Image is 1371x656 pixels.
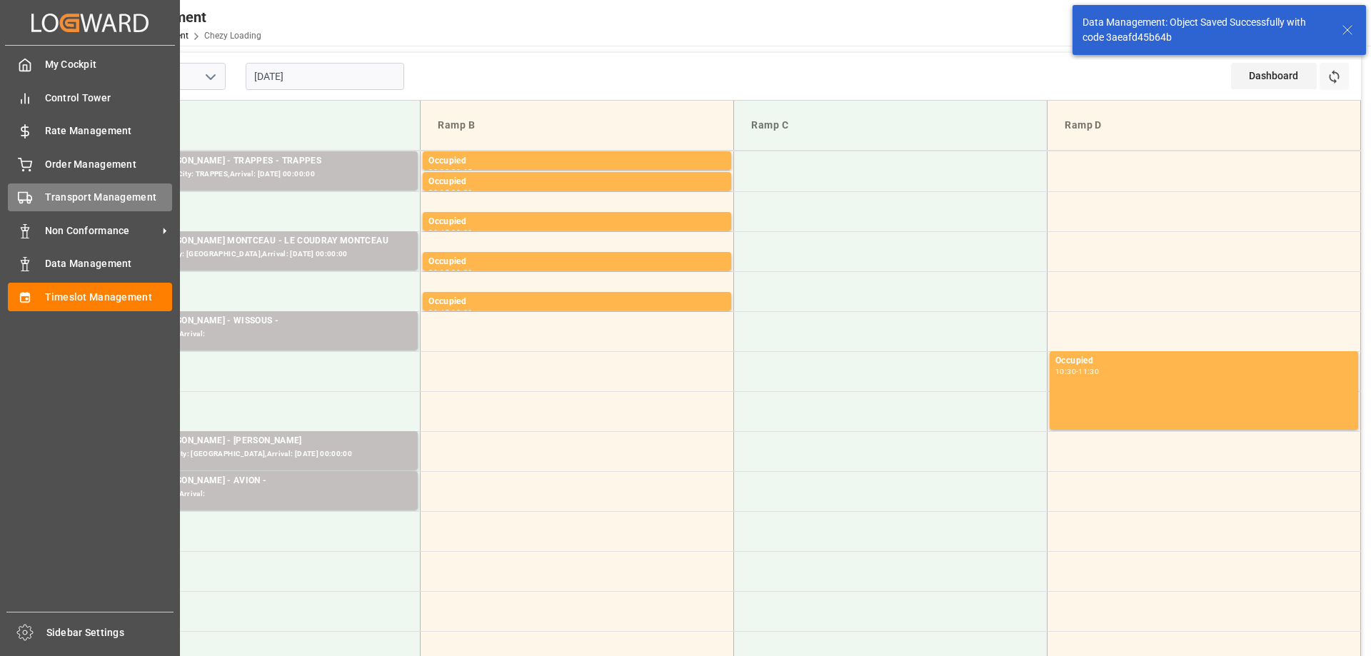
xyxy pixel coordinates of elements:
[1055,368,1076,375] div: 10:30
[745,112,1035,138] div: Ramp C
[199,66,221,88] button: open menu
[449,168,451,175] div: -
[449,309,451,316] div: -
[428,309,449,316] div: 09:45
[46,625,174,640] span: Sidebar Settings
[428,255,725,269] div: Occupied
[428,215,725,229] div: Occupied
[451,189,472,196] div: 08:30
[449,189,451,196] div: -
[428,154,725,168] div: Occupied
[1055,354,1352,368] div: Occupied
[8,51,172,79] a: My Cockpit
[115,328,412,340] div: Pallets: ,TU: ,City: ,Arrival:
[8,117,172,145] a: Rate Management
[451,269,472,276] div: 09:30
[115,488,412,500] div: Pallets: ,TU: ,City: ,Arrival:
[449,229,451,236] div: -
[428,229,449,236] div: 08:45
[45,157,173,172] span: Order Management
[8,283,172,311] a: Timeslot Management
[1076,368,1078,375] div: -
[45,290,173,305] span: Timeslot Management
[432,112,722,138] div: Ramp B
[428,269,449,276] div: 09:15
[1059,112,1349,138] div: Ramp D
[1083,15,1328,45] div: Data Management: Object Saved Successfully with code 3aeafd45b64b
[449,269,451,276] div: -
[115,474,412,488] div: Transport [PERSON_NAME] - AVION -
[428,295,725,309] div: Occupied
[8,183,172,211] a: Transport Management
[115,234,412,248] div: Transport [PERSON_NAME] MONTCEAU - LE COUDRAY MONTCEAU
[45,123,173,138] span: Rate Management
[428,189,449,196] div: 08:15
[1231,63,1317,89] div: Dashboard
[115,434,412,448] div: Transport [PERSON_NAME] - [PERSON_NAME]
[451,168,472,175] div: 08:15
[1078,368,1099,375] div: 11:30
[451,229,472,236] div: 09:00
[8,250,172,278] a: Data Management
[8,84,172,111] a: Control Tower
[428,175,725,189] div: Occupied
[115,248,412,261] div: Pallets: ,TU: 60,City: [GEOGRAPHIC_DATA],Arrival: [DATE] 00:00:00
[45,190,173,205] span: Transport Management
[115,154,412,168] div: Transport [PERSON_NAME] - TRAPPES - TRAPPES
[246,63,404,90] input: DD-MM-YYYY
[8,150,172,178] a: Order Management
[115,314,412,328] div: Transport [PERSON_NAME] - WISSOUS -
[115,448,412,460] div: Pallets: ,TU: 510,City: [GEOGRAPHIC_DATA],Arrival: [DATE] 00:00:00
[428,168,449,175] div: 08:00
[45,57,173,72] span: My Cockpit
[45,91,173,106] span: Control Tower
[119,112,408,138] div: Ramp A
[115,168,412,181] div: Pallets: 3,TU: 119,City: TRAPPES,Arrival: [DATE] 00:00:00
[45,256,173,271] span: Data Management
[45,223,158,238] span: Non Conformance
[451,309,472,316] div: 10:00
